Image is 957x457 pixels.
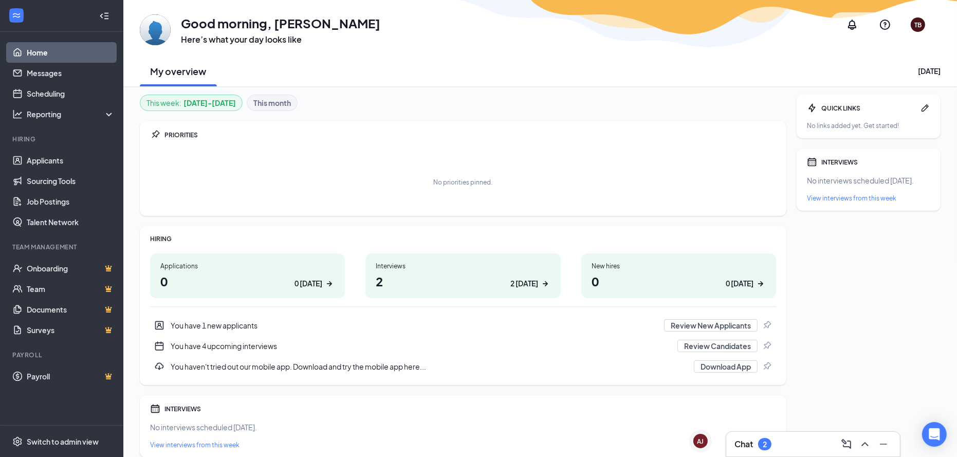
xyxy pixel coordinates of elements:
[150,336,776,356] a: CalendarNewYou have 4 upcoming interviewsReview CandidatesPin
[920,103,930,113] svg: Pen
[253,97,291,108] b: This month
[434,178,493,187] div: No priorities pinned.
[27,150,115,171] a: Applicants
[12,351,113,359] div: Payroll
[12,436,23,447] svg: Settings
[27,366,115,387] a: PayrollCrown
[181,34,380,45] h3: Here’s what your day looks like
[160,272,335,290] h1: 0
[877,438,890,450] svg: Minimize
[821,158,930,167] div: INTERVIEWS
[756,279,766,289] svg: ArrowRight
[164,405,776,413] div: INTERVIEWS
[762,361,772,372] svg: Pin
[510,278,538,289] div: 2 [DATE]
[846,19,858,31] svg: Notifications
[859,438,871,450] svg: ChevronUp
[183,97,236,108] b: [DATE] - [DATE]
[581,253,776,298] a: New hires00 [DATE]ArrowRight
[27,212,115,232] a: Talent Network
[838,436,855,452] button: ComposeMessage
[146,97,236,108] div: This week :
[694,360,758,373] button: Download App
[821,104,916,113] div: QUICK LINKS
[664,319,758,332] button: Review New Applicants
[592,272,766,290] h1: 0
[857,436,873,452] button: ChevronUp
[154,341,164,351] svg: CalendarNew
[27,42,115,63] a: Home
[807,175,930,186] div: No interviews scheduled [DATE].
[914,21,922,29] div: TB
[677,340,758,352] button: Review Candidates
[807,194,930,203] a: View interviews from this week
[27,279,115,299] a: TeamCrown
[879,19,891,31] svg: QuestionInfo
[762,320,772,331] svg: Pin
[922,422,947,447] div: Open Intercom Messenger
[27,320,115,340] a: SurveysCrown
[27,83,115,104] a: Scheduling
[12,243,113,251] div: Team Management
[150,356,776,377] a: DownloadYou haven't tried out our mobile app. Download and try the mobile app here...Download AppPin
[807,157,817,167] svg: Calendar
[27,299,115,320] a: DocumentsCrown
[295,278,322,289] div: 0 [DATE]
[365,253,560,298] a: Interviews22 [DATE]ArrowRight
[154,361,164,372] svg: Download
[171,341,671,351] div: You have 4 upcoming interviews
[160,262,335,270] div: Applications
[154,320,164,331] svg: UserEntity
[875,436,892,452] button: Minimize
[11,10,22,21] svg: WorkstreamLogo
[27,171,115,191] a: Sourcing Tools
[171,320,658,331] div: You have 1 new applicants
[164,131,776,139] div: PRIORITIES
[376,272,550,290] h1: 2
[150,356,776,377] div: You haven't tried out our mobile app. Download and try the mobile app here...
[27,258,115,279] a: OnboardingCrown
[592,262,766,270] div: New hires
[12,135,113,143] div: Hiring
[807,103,817,113] svg: Bolt
[150,422,776,432] div: No interviews scheduled [DATE].
[150,130,160,140] svg: Pin
[150,234,776,243] div: HIRING
[840,438,853,450] svg: ComposeMessage
[540,279,550,289] svg: ArrowRight
[27,436,99,447] div: Switch to admin view
[151,65,207,78] h2: My overview
[807,121,930,130] div: No links added yet. Get started!
[99,11,109,21] svg: Collapse
[150,441,776,449] a: View interviews from this week
[324,279,335,289] svg: ArrowRight
[150,315,776,336] div: You have 1 new applicants
[376,262,550,270] div: Interviews
[150,336,776,356] div: You have 4 upcoming interviews
[140,14,171,45] img: Toni Book
[150,315,776,336] a: UserEntityYou have 1 new applicantsReview New ApplicantsPin
[918,66,941,76] div: [DATE]
[697,437,704,446] div: AJ
[726,278,753,289] div: 0 [DATE]
[763,440,767,449] div: 2
[27,191,115,212] a: Job Postings
[150,404,160,414] svg: Calendar
[27,109,115,119] div: Reporting
[181,14,380,32] h1: Good morning, [PERSON_NAME]
[762,341,772,351] svg: Pin
[171,361,688,372] div: You haven't tried out our mobile app. Download and try the mobile app here...
[734,438,753,450] h3: Chat
[12,109,23,119] svg: Analysis
[27,63,115,83] a: Messages
[150,253,345,298] a: Applications00 [DATE]ArrowRight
